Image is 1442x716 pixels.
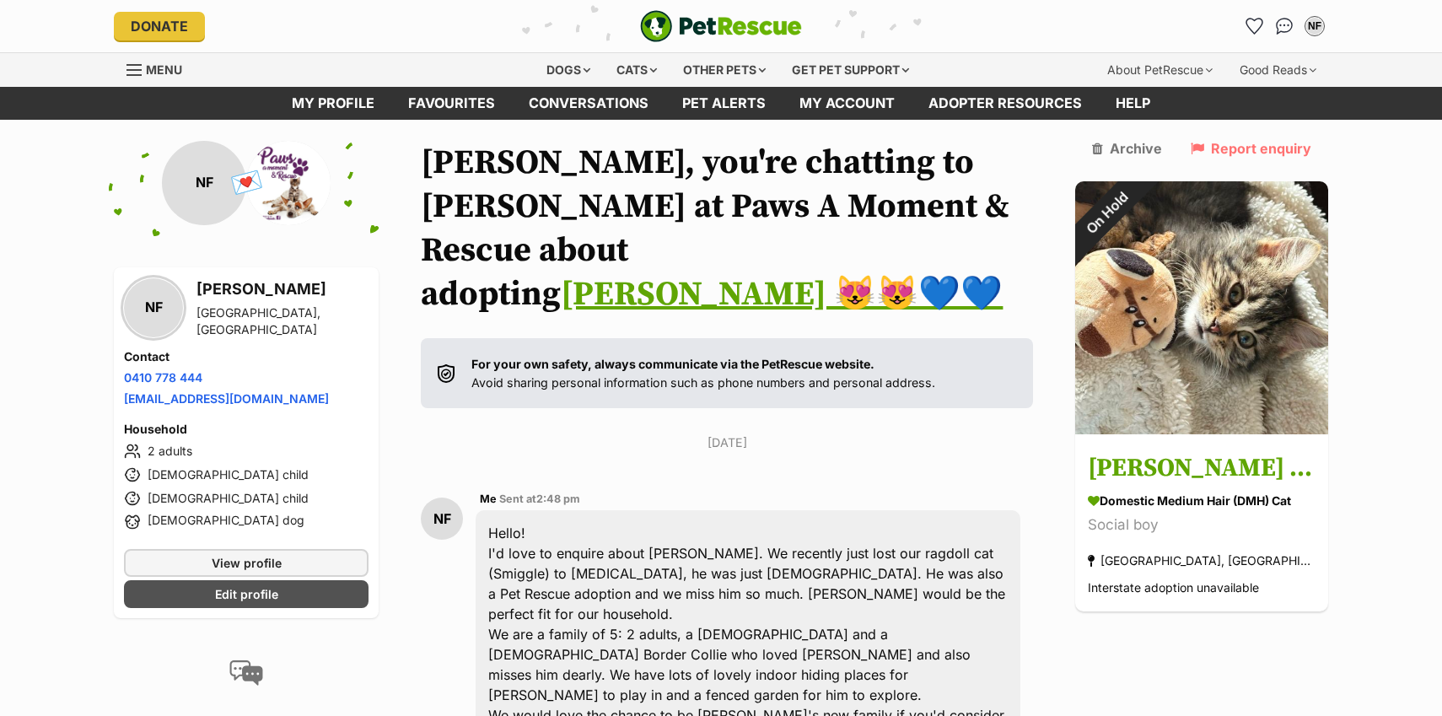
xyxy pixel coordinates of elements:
[1306,18,1323,35] div: NF
[124,391,329,406] a: [EMAIL_ADDRESS][DOMAIN_NAME]
[780,53,921,87] div: Get pet support
[124,580,369,608] a: Edit profile
[640,10,802,42] img: logo-e224e6f780fb5917bec1dbf3a21bbac754714ae5b6737aabdf751b685950b380.svg
[124,549,369,577] a: View profile
[471,357,874,371] strong: For your own safety, always communicate via the PetRescue website.
[1240,13,1267,40] a: Favourites
[1075,181,1328,434] img: Larry 😻😻💙💙
[1052,158,1161,267] div: On Hold
[665,87,783,120] a: Pet alerts
[535,53,602,87] div: Dogs
[126,53,194,83] a: Menu
[421,498,463,540] div: NF
[1095,53,1224,87] div: About PetRescue
[391,87,512,120] a: Favourites
[124,441,369,461] li: 2 adults
[124,348,369,365] h4: Contact
[229,660,263,686] img: conversation-icon-4a6f8262b818ee0b60e3300018af0b2d0b884aa5de6e9bcb8d3d4eeb1a70a7c4.svg
[1191,141,1311,156] a: Report enquiry
[1088,514,1316,536] div: Social boy
[246,141,331,225] img: Paws A Moment & Rescue profile pic
[1088,450,1316,487] h3: [PERSON_NAME] 😻😻💙💙
[162,141,246,225] div: NF
[536,493,580,505] span: 2:48 pm
[1092,141,1162,156] a: Archive
[212,554,282,572] span: View profile
[124,465,369,485] li: [DEMOGRAPHIC_DATA] child
[1301,13,1328,40] button: My account
[124,488,369,509] li: [DEMOGRAPHIC_DATA] child
[421,141,1033,316] h1: [PERSON_NAME], you're chatting to [PERSON_NAME] at Paws A Moment & Rescue about adopting
[912,87,1099,120] a: Adopter resources
[671,53,777,87] div: Other pets
[1240,13,1328,40] ul: Account quick links
[512,87,665,120] a: conversations
[1088,492,1316,509] div: Domestic Medium Hair (DMH) Cat
[640,10,802,42] a: PetRescue
[783,87,912,120] a: My account
[114,12,205,40] a: Donate
[124,370,202,385] a: 0410 778 444
[1088,580,1259,595] span: Interstate adoption unavailable
[421,433,1033,451] p: [DATE]
[228,164,266,201] span: 💌
[1276,18,1294,35] img: chat-41dd97257d64d25036548639549fe6c8038ab92f7586957e7f3b1b290dea8141.svg
[480,493,497,505] span: Me
[499,493,580,505] span: Sent at
[471,355,935,391] p: Avoid sharing personal information such as phone numbers and personal address.
[1088,549,1316,572] div: [GEOGRAPHIC_DATA], [GEOGRAPHIC_DATA]
[1075,437,1328,611] a: [PERSON_NAME] 😻😻💙💙 Domestic Medium Hair (DMH) Cat Social boy [GEOGRAPHIC_DATA], [GEOGRAPHIC_DATA]...
[196,277,369,301] h3: [PERSON_NAME]
[124,278,183,337] div: NF
[146,62,182,77] span: Menu
[561,273,1003,315] a: [PERSON_NAME] 😻😻💙💙
[1075,421,1328,438] a: On Hold
[1228,53,1328,87] div: Good Reads
[275,87,391,120] a: My profile
[124,421,369,438] h4: Household
[196,304,369,338] div: [GEOGRAPHIC_DATA], [GEOGRAPHIC_DATA]
[605,53,669,87] div: Cats
[1271,13,1298,40] a: Conversations
[1099,87,1167,120] a: Help
[215,585,278,603] span: Edit profile
[124,512,369,532] li: [DEMOGRAPHIC_DATA] dog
